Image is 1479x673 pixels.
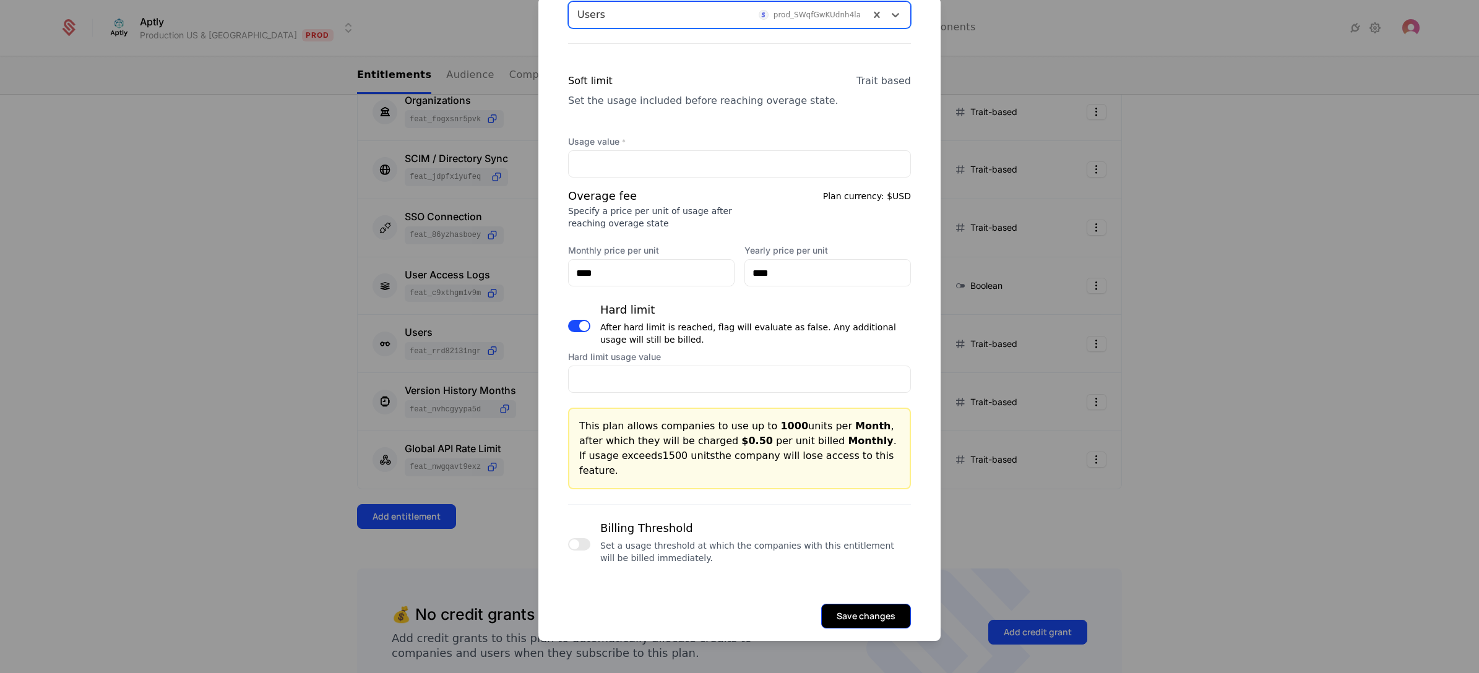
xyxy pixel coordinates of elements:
[821,604,911,628] button: Save changes
[600,539,911,564] div: Set a usage threshold at which the companies with this entitlement will be billed immediately.
[568,135,911,148] label: Usage value
[568,244,735,257] label: Monthly price per unit
[848,435,893,447] span: Monthly
[568,351,911,363] label: Hard limit usage value
[568,205,732,229] div: Specify a price per unit of usage after reaching overage state
[887,191,911,201] span: $USD
[741,435,773,447] span: $0.50
[579,419,900,478] div: This plan allows companies to use up to units per , after which they will be charged per unit bil...
[856,74,911,121] div: Trait based
[568,93,839,108] div: Set the usage included before reaching overage state.
[600,321,911,346] div: After hard limit is reached, flag will evaluate as false. Any additional usage will still be billed.
[780,420,808,432] span: 1000
[744,244,911,257] label: Yearly price per unit
[568,74,839,88] div: Soft limit
[600,520,911,537] div: Billing Threshold
[823,187,911,229] div: Plan currency:
[855,420,890,432] span: Month
[568,187,732,205] div: Overage fee
[600,301,911,319] div: Hard limit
